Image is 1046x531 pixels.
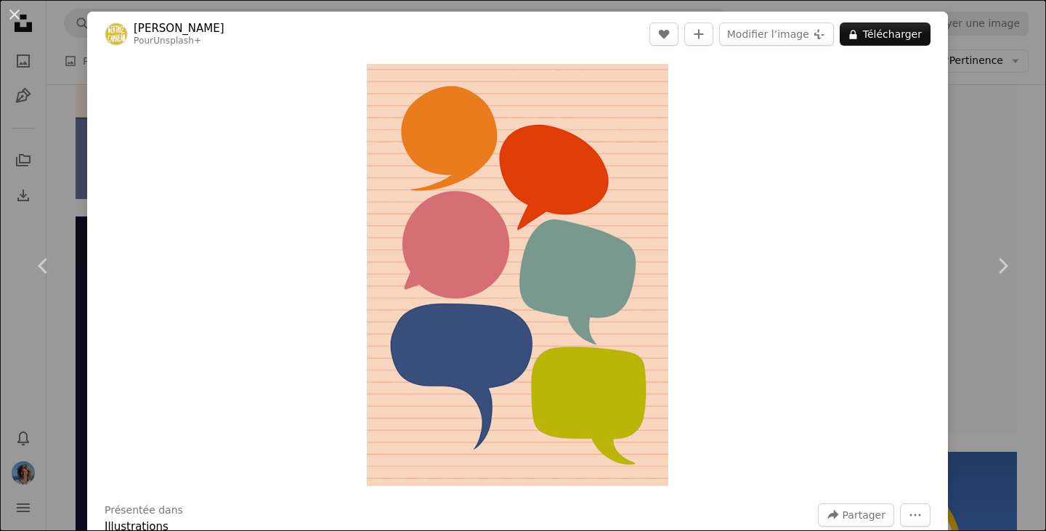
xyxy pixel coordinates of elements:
button: Plus d’actions [900,503,931,527]
h3: Présentée dans [105,503,183,518]
img: Un groupe de bulles de dialogue posées les unes sur les autres [367,64,668,486]
div: Pour [134,36,224,47]
button: Zoom sur cette image [367,64,668,486]
button: J’aime [649,23,678,46]
a: [PERSON_NAME] [134,21,224,36]
button: Télécharger [840,23,931,46]
span: Partager [843,504,885,526]
button: Partager cette image [818,503,894,527]
button: Ajouter à la collection [684,23,713,46]
a: Suivant [959,196,1046,336]
a: Unsplash+ [153,36,201,46]
img: Accéder au profil de Beatriz Camaleão [105,23,128,46]
button: Modifier l’image [719,23,834,46]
